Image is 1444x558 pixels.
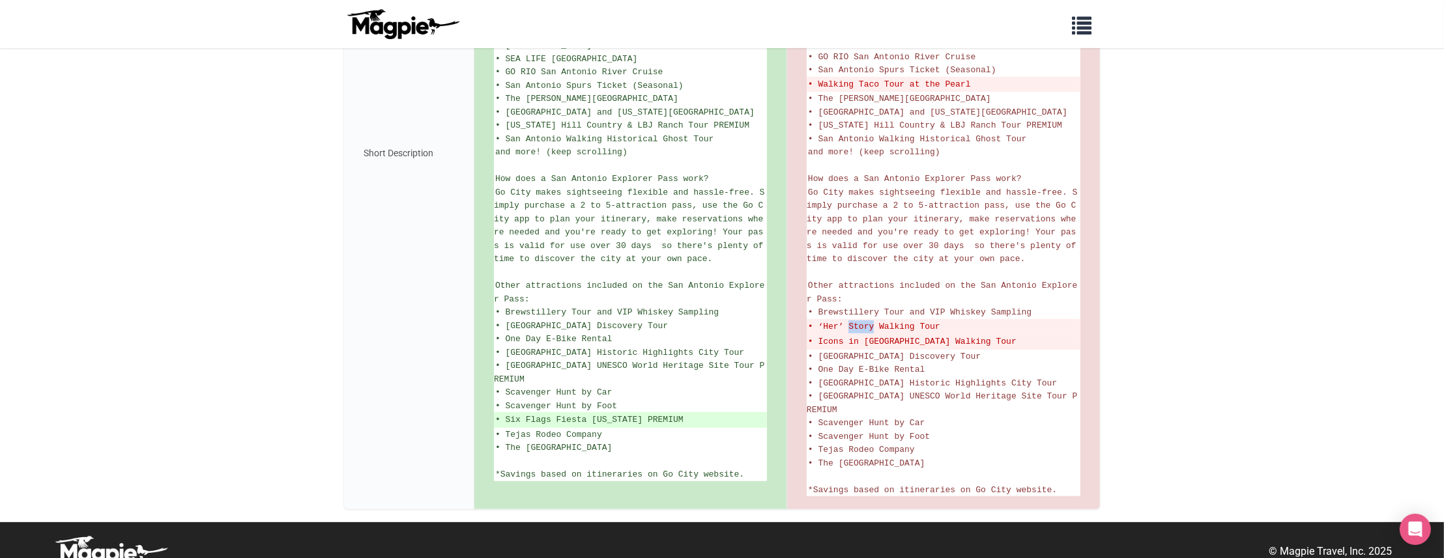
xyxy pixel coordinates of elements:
span: • Scavenger Hunt by Car [808,418,925,428]
span: • [GEOGRAPHIC_DATA] UNESCO World Heritage Site Tour PREMIUM [807,391,1077,415]
span: • The [PERSON_NAME][GEOGRAPHIC_DATA] [808,94,991,104]
span: • [GEOGRAPHIC_DATA] Historic Highlights City Tour [495,348,744,357]
span: How does a San Antonio Explorer Pass work? [808,174,1022,184]
del: • ‘Her’ Story Walking Tour [808,320,1079,333]
span: • [GEOGRAPHIC_DATA] Historic Highlights City Tour [808,378,1057,388]
span: *Savings based on itineraries on Go City website. [495,469,744,479]
span: • San Antonio Spurs Ticket (Seasonal) [495,81,684,91]
span: and more! (keep scrolling) [808,147,940,157]
span: Other attractions included on the San Antonio Explorer Pass: [807,281,1077,304]
span: • Scavenger Hunt by Car [495,387,612,397]
span: • San Antonio Walking Historical Ghost Tour [808,134,1026,144]
span: • San Antonio Spurs Ticket (Seasonal) [808,65,996,75]
span: and more! (keep scrolling) [495,147,628,157]
span: • San Antonio Walking Historical Ghost Tour [495,134,714,144]
span: • Brewstillery Tour and VIP Whiskey Sampling [808,307,1032,317]
span: • [US_STATE] Hill Country & LBJ Ranch Tour PREMIUM [808,120,1062,130]
span: • GO RIO San Antonio River Cruise [808,52,975,62]
span: • SEA LIFE [GEOGRAPHIC_DATA] [495,54,637,64]
span: • [US_STATE] Hill Country & LBJ Ranch Tour PREMIUM [495,120,749,130]
span: Other attractions included on the San Antonio Explorer Pass: [494,281,764,304]
span: • Scavenger Hunt by Foot [808,432,930,441]
span: Go City makes sightseeing flexible and hassle-free. Simply purchase a 2 to 5-attraction pass, use... [494,188,768,264]
del: • Icons in [GEOGRAPHIC_DATA] Walking Tour [808,335,1079,348]
ins: • Six Flags Fiesta [US_STATE] PREMIUM [495,413,766,426]
span: • The [GEOGRAPHIC_DATA] [495,443,612,453]
span: • [GEOGRAPHIC_DATA] and [US_STATE][GEOGRAPHIC_DATA] [495,107,755,117]
span: • Scavenger Hunt by Foot [495,401,617,411]
span: • The [GEOGRAPHIC_DATA] [808,458,925,468]
span: • [GEOGRAPHIC_DATA] Discovery Tour [808,352,981,361]
div: Open Intercom Messenger [1400,514,1431,545]
img: logo-ab69f6fb50320c5b225c76a69d11143b.png [344,8,461,40]
span: • Tejas Rodeo Company [495,430,602,439]
span: Go City makes sightseeing flexible and hassle-free. Simply purchase a 2 to 5-attraction pass, use... [807,188,1081,264]
span: • [GEOGRAPHIC_DATA] and [US_STATE][GEOGRAPHIC_DATA] [808,107,1067,117]
span: • Brewstillery Tour and VIP Whiskey Sampling [495,307,719,317]
span: • One Day E-Bike Rental [495,334,612,344]
span: • [GEOGRAPHIC_DATA] Discovery Tour [495,321,668,331]
span: *Savings based on itineraries on Go City website. [808,485,1057,495]
span: How does a San Antonio Explorer Pass work? [495,174,709,184]
del: • Walking Taco Tour at the Pearl [808,78,1079,91]
span: • [GEOGRAPHIC_DATA] UNESCO World Heritage Site Tour PREMIUM [494,361,764,384]
span: • The [PERSON_NAME][GEOGRAPHIC_DATA] [495,94,678,104]
span: • One Day E-Bike Rental [808,365,925,374]
span: • GO RIO San Antonio River Cruise [495,67,663,77]
span: • Tejas Rodeo Company [808,445,915,454]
